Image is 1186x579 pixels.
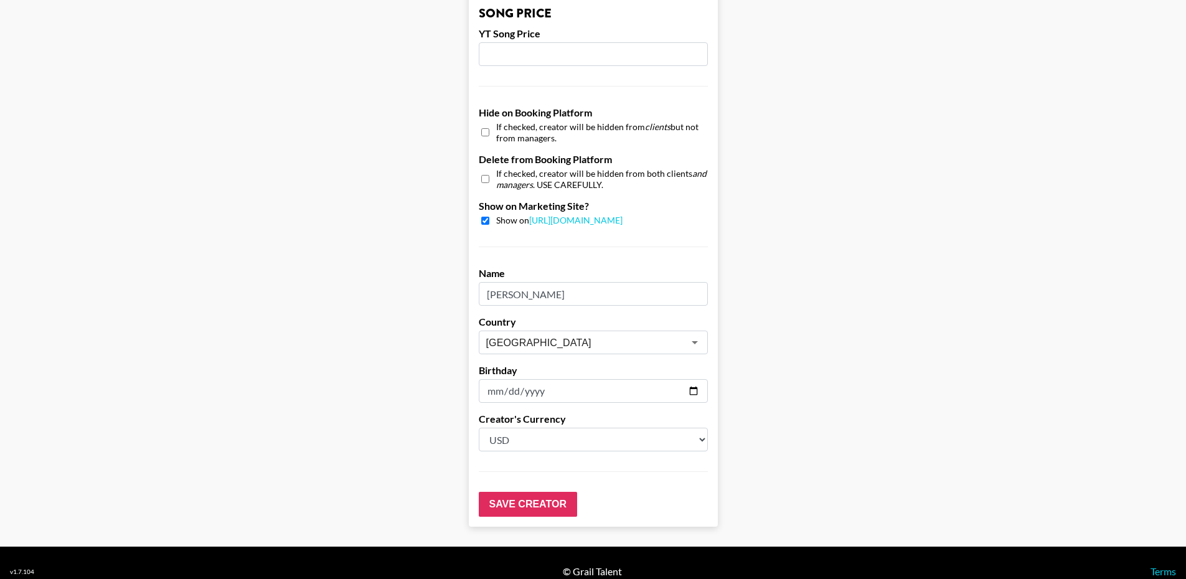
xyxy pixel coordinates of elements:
[563,565,622,578] div: © Grail Talent
[479,27,708,40] label: YT Song Price
[496,168,708,190] span: If checked, creator will be hidden from both clients . USE CAREFULLY.
[479,200,708,212] label: Show on Marketing Site?
[686,334,704,351] button: Open
[496,168,707,190] em: and managers
[1151,565,1176,577] a: Terms
[479,316,708,328] label: Country
[645,121,671,132] em: clients
[479,106,708,119] label: Hide on Booking Platform
[479,153,708,166] label: Delete from Booking Platform
[10,568,34,576] div: v 1.7.104
[529,215,623,225] a: [URL][DOMAIN_NAME]
[479,492,577,517] input: Save Creator
[479,364,708,377] label: Birthday
[479,7,708,20] h3: Song Price
[496,121,708,143] span: If checked, creator will be hidden from but not from managers.
[479,267,708,280] label: Name
[479,413,708,425] label: Creator's Currency
[496,215,623,227] span: Show on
